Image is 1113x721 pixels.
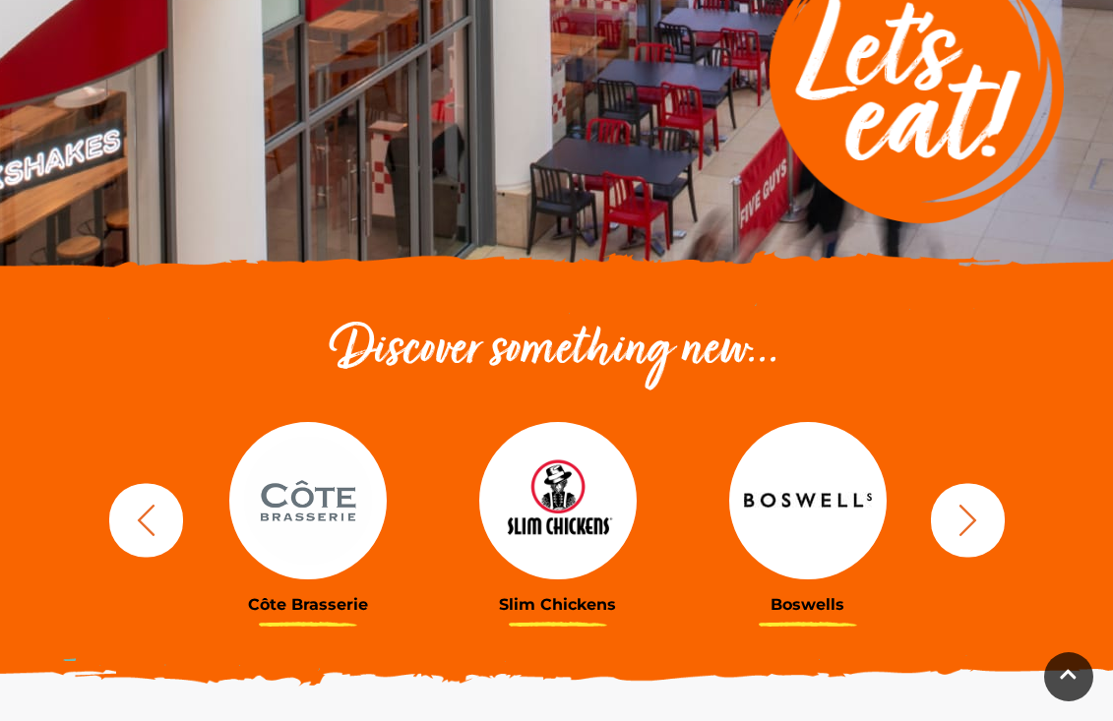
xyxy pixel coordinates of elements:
[698,422,918,614] a: Boswells
[448,595,668,614] h3: Slim Chickens
[448,422,668,614] a: Slim Chickens
[698,595,918,614] h3: Boswells
[99,320,1015,383] h2: Discover something new...
[198,595,418,614] h3: Côte Brasserie
[198,422,418,614] a: Côte Brasserie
